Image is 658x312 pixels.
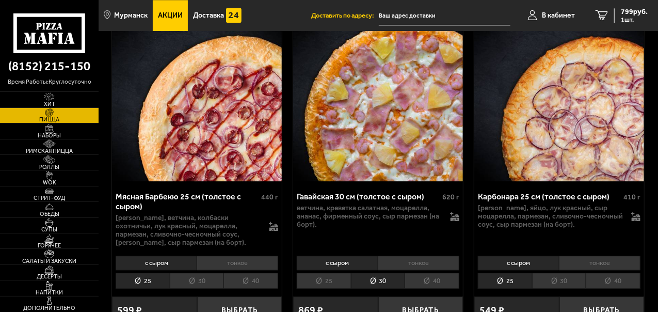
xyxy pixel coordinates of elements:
[379,6,510,25] input: Ваш адрес доставки
[297,273,351,289] li: 25
[351,273,405,289] li: 30
[621,17,648,23] span: 1 шт.
[112,8,282,182] img: Мясная Барбекю 25 см (толстое с сыром)
[158,12,183,19] span: Акции
[478,256,559,270] li: с сыром
[532,273,586,289] li: 30
[116,273,170,289] li: 25
[170,273,224,289] li: 30
[311,12,379,19] span: Доставить по адресу:
[405,273,459,289] li: 40
[116,256,197,270] li: с сыром
[542,12,575,19] span: В кабинет
[293,8,463,182] img: Гавайская 30 см (толстое с сыром)
[478,192,621,201] div: Карбонара 25 см (толстое с сыром)
[623,193,640,201] span: 410 г
[193,12,224,19] span: Доставка
[115,12,148,19] span: Мурманск
[223,273,278,289] li: 40
[586,273,640,289] li: 40
[116,192,259,211] div: Мясная Барбекю 25 см (толстое с сыром)
[621,8,648,15] span: 799 руб.
[297,204,443,229] p: ветчина, креветка салатная, моцарелла, ананас, фирменный соус, сыр пармезан (на борт).
[478,273,532,289] li: 25
[379,6,510,25] span: Мурманск, улица Свердлова, 74, подъезд 2
[474,8,644,182] img: Карбонара 25 см (толстое с сыром)
[442,193,459,201] span: 620 г
[378,256,459,270] li: тонкое
[297,256,378,270] li: с сыром
[478,204,624,229] p: [PERSON_NAME], яйцо, лук красный, сыр Моцарелла, пармезан, сливочно-чесночный соус, сыр пармезан ...
[297,192,440,201] div: Гавайская 30 см (толстое с сыром)
[559,256,640,270] li: тонкое
[261,193,278,201] span: 440 г
[116,214,262,247] p: [PERSON_NAME], ветчина, колбаски охотничьи, лук красный, моцарелла, пармезан, сливочно-чесночный ...
[197,256,278,270] li: тонкое
[226,8,242,23] img: 15daf4d41897b9f0e9f617042186c801.svg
